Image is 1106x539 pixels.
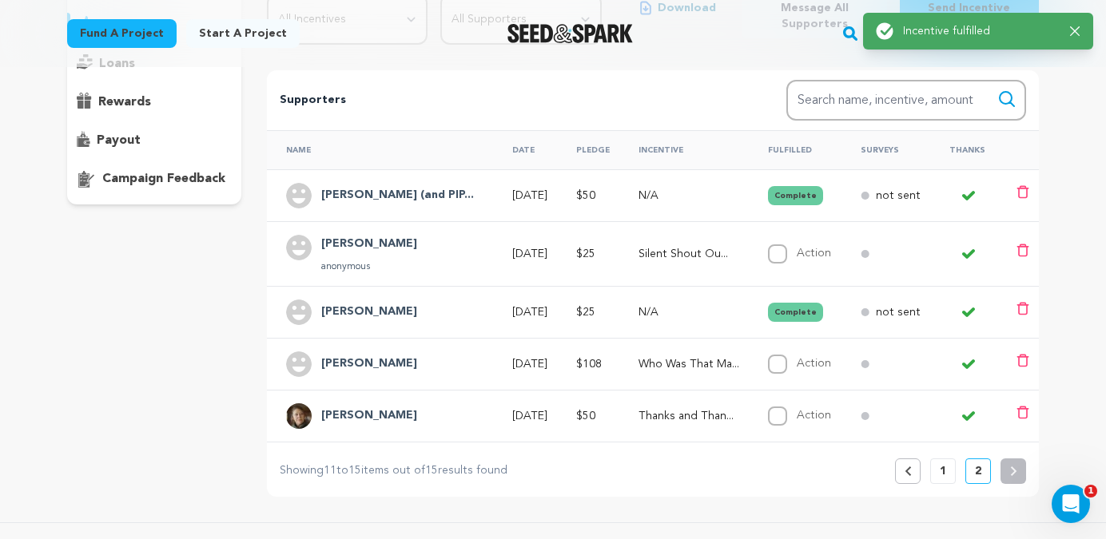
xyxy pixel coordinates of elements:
[797,248,831,259] label: Action
[67,89,241,115] button: rewards
[576,190,595,201] span: $50
[557,130,619,169] th: Pledge
[67,19,177,48] a: Fund a project
[286,403,312,429] img: 44346329_10155844726191931_4993457415031619584_n.jpg
[512,188,547,204] p: [DATE]
[512,408,547,424] p: [DATE]
[425,465,438,476] span: 15
[841,130,930,169] th: Surveys
[512,356,547,372] p: [DATE]
[97,131,141,150] p: payout
[280,462,507,481] p: Showing to items out of results found
[286,183,312,208] img: user.png
[512,304,547,320] p: [DATE]
[512,246,547,262] p: [DATE]
[507,24,633,43] a: Seed&Spark Homepage
[786,80,1026,121] input: Search name, incentive, amount
[286,235,312,260] img: user.png
[186,19,300,48] a: Start a project
[67,128,241,153] button: payout
[576,248,595,260] span: $25
[286,351,312,377] img: user.png
[576,307,595,318] span: $25
[321,235,417,254] h4: Renee Hirt
[797,410,831,421] label: Action
[321,303,417,322] h4: Ryan Musil
[749,130,841,169] th: Fulfilled
[639,304,739,320] p: N/A
[321,186,474,205] h4: Robin (and PIP RIP) Gillette
[67,166,241,192] button: campaign feedback
[965,458,991,484] button: 2
[768,186,823,205] button: Complete
[576,359,602,370] span: $108
[903,23,1057,39] p: Incentive fulfilled
[639,356,739,372] p: Who Was That Masked Man?
[324,465,336,476] span: 11
[619,130,749,169] th: Incentive
[639,246,739,262] p: Silent Shout Out
[876,188,921,204] p: not sent
[507,24,633,43] img: Seed&Spark Logo Dark Mode
[1052,485,1090,523] iframe: Intercom live chat
[267,130,493,169] th: Name
[639,188,739,204] p: N/A
[493,130,557,169] th: Date
[1084,485,1097,497] span: 1
[639,408,739,424] p: Thanks and Thanks
[102,169,225,188] p: campaign feedback
[348,465,361,476] span: 15
[930,130,997,169] th: Thanks
[975,463,981,479] p: 2
[280,91,735,110] p: Supporters
[321,355,417,374] h4: Markell Kiefer
[930,458,956,484] button: 1
[768,303,823,322] button: Complete
[797,358,831,369] label: Action
[321,260,417,273] p: anonymous
[876,304,921,320] p: not sent
[321,406,417,426] h4: Lisa Channer
[286,299,312,325] img: user.png
[98,93,151,112] p: rewards
[940,463,946,479] p: 1
[576,410,595,422] span: $50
